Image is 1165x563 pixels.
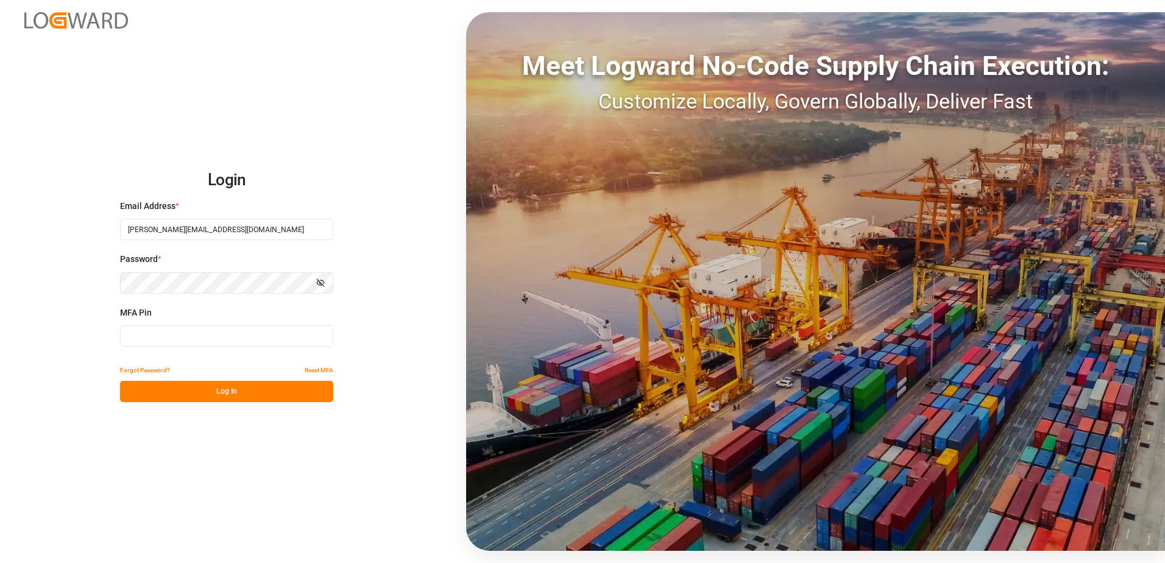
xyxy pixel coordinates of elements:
div: Meet Logward No-Code Supply Chain Execution: [466,46,1165,86]
span: Email Address [120,200,175,213]
button: Reset MFA [305,359,333,381]
button: Forgot Password? [120,359,170,381]
span: Password [120,253,158,266]
h2: Login [120,161,333,200]
input: Enter your email [120,219,333,240]
div: Customize Locally, Govern Globally, Deliver Fast [466,86,1165,117]
img: Logward_new_orange.png [24,12,128,29]
button: Log In [120,381,333,402]
span: MFA Pin [120,306,152,319]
